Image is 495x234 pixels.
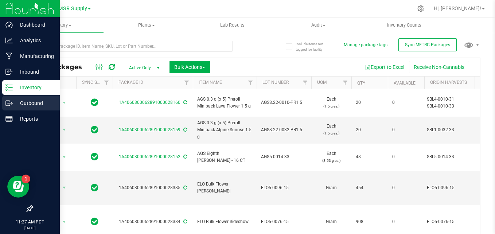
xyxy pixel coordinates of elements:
inline-svg: Dashboard [5,21,13,28]
span: 454 [356,184,383,191]
span: In Sync [91,125,98,135]
inline-svg: Reports [5,115,13,122]
a: Filter [299,77,311,89]
p: (1.5 g ea.) [316,103,347,110]
a: 1A4060300062891000028159 [119,127,180,132]
button: Sync METRC Packages [398,38,457,51]
p: Outbound [13,99,56,108]
a: Plants [104,17,190,33]
a: Origin Harvests [430,80,467,85]
a: Qty [357,81,365,86]
button: Export to Excel [360,61,409,73]
span: Gram [316,218,347,225]
span: 908 [356,218,383,225]
span: Each [316,123,347,137]
iframe: Resource center unread badge [22,175,30,183]
span: Lab Results [210,22,254,28]
span: Inventory [17,22,104,28]
a: Item Name [199,80,222,85]
a: Lot Number [262,80,289,85]
a: UOM [317,80,327,85]
inline-svg: Manufacturing [5,52,13,60]
span: ELO Bulk Flower [PERSON_NAME] [197,181,252,195]
a: Filter [101,77,113,89]
span: 0 [392,184,420,191]
p: Analytics [13,36,56,45]
span: In Sync [91,97,98,108]
span: MSR Supply [58,5,87,12]
span: select [60,152,69,162]
span: In Sync [91,217,98,227]
inline-svg: Analytics [5,37,13,44]
inline-svg: Inbound [5,68,13,75]
span: All Packages [38,63,89,71]
span: 0 [392,99,420,106]
p: Dashboard [13,20,56,29]
a: Filter [339,77,351,89]
span: 20 [356,126,383,133]
span: select [60,98,69,108]
span: Sync from Compliance System [182,219,187,224]
a: Inventory [17,17,104,33]
span: 0 [392,153,420,160]
a: 1A4060300062891000028152 [119,154,180,159]
span: 0 [392,218,420,225]
div: ELO5-0096-15 [427,184,495,191]
a: Filter [245,77,257,89]
span: Sync METRC Packages [405,42,450,47]
input: Search Package ID, Item Name, SKU, Lot or Part Number... [32,41,233,52]
span: ELO5-0076-15 [261,218,307,225]
span: select [60,183,69,193]
span: AGS Eighth [PERSON_NAME] - 16 CT [197,150,252,164]
span: ELO Bulk Flower Sideshow [197,218,252,225]
button: Manage package tags [344,42,387,48]
span: Sync from Compliance System [182,154,187,159]
div: SBL5-0014-33 [427,153,495,160]
p: Inbound [13,67,56,76]
span: Include items not tagged for facility [296,41,332,52]
span: Gram [316,184,347,191]
a: Filter [181,77,193,89]
span: AGS 0.3 g (x 5) Preroll Minipack Lava Flower 1.5 g [197,96,252,110]
button: Receive Non-Cannabis [409,61,469,73]
span: Each [316,96,347,110]
span: ELO5-0096-15 [261,184,307,191]
span: AGS8.22-0032-PR1.5 [261,126,307,133]
a: Inventory Counts [361,17,447,33]
span: AGS5-0014-33 [261,153,307,160]
span: Each [316,150,347,164]
span: AGS 0.3 g (x 5) Preroll Minipack Alpine Sunrise 1.5 g [197,120,252,141]
span: 0 [392,126,420,133]
span: select [60,125,69,135]
iframe: Resource center [7,176,29,198]
div: 1A4060300062891000028384 [112,218,194,225]
div: SBL1-0032-33 [427,126,495,133]
inline-svg: Outbound [5,100,13,107]
a: Lab Results [190,17,276,33]
p: Manufacturing [13,52,56,61]
span: In Sync [91,152,98,162]
a: 1A4060300062891000028160 [119,100,180,105]
div: SBL4-0010-31 [427,96,495,103]
p: 11:27 AM PDT [3,219,56,225]
a: Audit [275,17,361,33]
span: Inventory Counts [377,22,431,28]
span: select [60,217,69,227]
p: Reports [13,114,56,123]
a: Sync Status [82,80,110,85]
span: 48 [356,153,383,160]
div: Manage settings [416,5,425,12]
button: Bulk Actions [169,61,210,73]
p: (3.53 g ea.) [316,157,347,164]
span: Sync from Compliance System [182,185,187,190]
span: Sync from Compliance System [182,100,187,105]
span: In Sync [91,183,98,193]
span: Bulk Actions [174,64,205,70]
div: SBL4-0010-33 [427,103,495,110]
p: (1.5 g ea.) [316,130,347,137]
span: AGS8.22-0010-PR1.5 [261,99,307,106]
span: Audit [276,22,361,28]
a: Package ID [118,80,143,85]
div: 1A4060300062891000028385 [112,184,194,191]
